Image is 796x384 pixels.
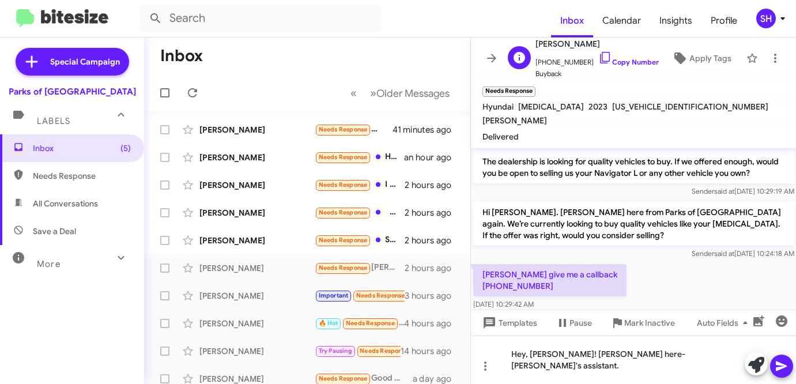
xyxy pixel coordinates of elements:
span: Needs Response [360,347,409,355]
span: Mark Inactive [624,313,675,333]
div: [PERSON_NAME] [199,152,315,163]
span: Needs Response [356,292,405,299]
span: (5) [120,142,131,154]
span: Needs Response [346,319,395,327]
span: [US_VEHICLE_IDENTIFICATION_NUMBER] [612,101,768,112]
span: Needs Response [319,126,368,133]
div: Hi [PERSON_NAME], If the offer is good I would be willing to sell the vehicle and upgrade to a ne... [315,150,404,164]
div: [PERSON_NAME] [199,235,315,246]
span: Sender [DATE] 10:29:19 AM [691,187,794,195]
div: 3 hours ago [405,290,461,302]
span: Save a Deal [33,225,76,237]
span: Apply Tags [689,48,731,69]
div: My Kona is completely paid off. I can not afford a car payment [315,206,405,219]
div: [PERSON_NAME] [199,345,315,357]
button: Next [363,81,457,105]
div: Sold it [315,234,405,247]
span: Needs Response [319,209,368,216]
nav: Page navigation example [344,81,457,105]
div: [PERSON_NAME] [199,124,315,135]
a: Insights [650,4,701,37]
a: Profile [701,4,746,37]
div: [PERSON_NAME] [199,207,315,219]
span: Needs Response [33,170,131,182]
a: Inbox [551,4,593,37]
p: Hi [PERSON_NAME]. [PERSON_NAME] here from Parks of [GEOGRAPHIC_DATA] again. We’re currently looki... [473,202,794,246]
span: [PHONE_NUMBER] [535,51,659,68]
span: [DATE] 10:29:42 AM [473,300,534,308]
div: Again, No Needs. [315,317,404,330]
button: Apply Tags [662,48,741,69]
span: Older Messages [376,87,450,100]
div: 2 hours ago [405,235,461,246]
h1: Inbox [160,47,203,65]
div: [PERSON_NAME] [199,290,315,302]
span: Templates [480,313,537,333]
div: 14 hours ago [401,345,461,357]
span: Sender [DATE] 10:24:18 AM [691,249,794,258]
div: [PERSON_NAME] give me a callback [PHONE_NUMBER] [315,261,405,274]
span: 🔥 Hot [319,319,338,327]
span: Inbox [33,142,131,154]
div: an hour ago [404,152,461,163]
div: Not yet ready to buy a car. [315,344,401,357]
span: Needs Response [319,181,368,189]
div: I don’t have the car. it was total loss, in fact I’m still waiting for the reimbursement for all ... [315,123,393,136]
span: Needs Response [319,153,368,161]
input: Search [139,5,382,32]
span: Buyback [535,68,659,80]
span: » [370,86,376,100]
span: Needs Response [319,264,368,272]
span: All Conversations [33,198,98,209]
span: Labels [37,116,70,126]
div: I was supposed to be there to talk to [PERSON_NAME]. There were extremely bad accidents on I75. I... [315,178,405,191]
a: Copy Number [598,58,659,66]
small: Needs Response [482,86,535,97]
button: Pause [546,313,601,333]
span: Needs Response [319,236,368,244]
div: 2 hours ago [405,179,461,191]
div: Yea im good i have been in talks with you guys for 3 months youve had the truck more than 6 month... [315,289,405,302]
p: Hi [PERSON_NAME] this is [PERSON_NAME], Internet Director at [GEOGRAPHIC_DATA]. Thanks for being ... [473,116,794,183]
span: [PERSON_NAME] [535,37,659,51]
p: [PERSON_NAME] give me a callback [PHONE_NUMBER] [473,264,627,296]
div: 2 hours ago [405,207,461,219]
span: Pause [569,313,592,333]
span: said at [714,187,734,195]
div: [PERSON_NAME] [199,318,315,329]
button: Previous [344,81,364,105]
span: [MEDICAL_DATA] [518,101,584,112]
button: Templates [471,313,546,333]
div: 2 hours ago [405,262,461,274]
div: SH [756,9,776,28]
span: Delivered [482,131,519,142]
div: 41 minutes ago [393,124,461,135]
div: [PERSON_NAME] [199,179,315,191]
a: Special Campaign [16,48,129,76]
span: Special Campaign [50,56,120,67]
button: Auto Fields [688,313,761,333]
span: Needs Response [319,375,368,382]
span: More [37,259,61,269]
span: « [350,86,357,100]
div: Parks of [GEOGRAPHIC_DATA] [9,86,136,97]
span: [PERSON_NAME] [482,115,547,126]
span: Important [319,292,349,299]
span: Auto Fields [697,313,752,333]
button: Mark Inactive [601,313,684,333]
span: said at [714,249,734,258]
button: SH [746,9,783,28]
span: 2023 [588,101,608,112]
div: [PERSON_NAME] [199,262,315,274]
span: Try Pausing [319,347,352,355]
a: Calendar [593,4,650,37]
div: 4 hours ago [404,318,461,329]
span: Hyundai [482,101,514,112]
